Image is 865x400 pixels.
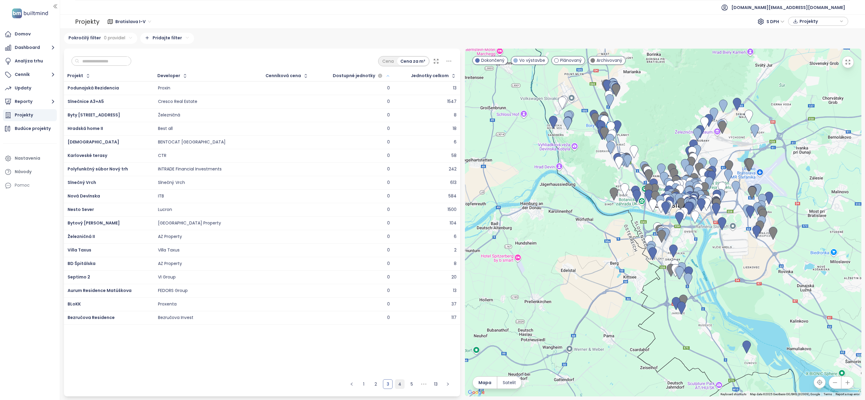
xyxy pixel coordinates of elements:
a: Slnečnice A3+A5 [68,98,104,104]
div: 117 [451,315,457,320]
span: Mapa [478,379,491,386]
span: Archivovaný [596,57,622,64]
div: 0 [387,288,390,293]
div: Cenníková cena [266,74,301,78]
div: Návody [15,168,32,176]
div: Jednotky celkom [411,74,449,78]
li: 1 [359,379,369,389]
div: 0 [387,275,390,280]
div: Železničná [158,113,180,118]
div: CTR [158,153,166,158]
button: left [347,379,357,389]
div: Slnečný Vrch [158,180,185,185]
a: Budúce projekty [3,123,57,135]
div: Pridajte filter [140,33,194,44]
div: Pomoc [15,182,30,189]
img: logo [10,7,50,20]
a: Podunajská Rezidencia [68,85,119,91]
li: Nasledujúca strana [443,379,453,389]
div: 20 [451,275,457,280]
a: 3 [383,380,392,389]
div: AZ Property [158,234,182,239]
span: Vo výstavbe [519,57,545,64]
a: 2 [371,380,380,389]
span: Železničná II [68,233,95,239]
div: 6 [454,140,457,145]
a: Domov [3,28,57,40]
button: right [443,379,453,389]
a: BLoKK [68,301,81,307]
div: 6 [454,234,457,239]
div: 13 [453,288,457,293]
div: 58 [451,153,457,158]
div: INTRADE Financial Investments [158,167,222,172]
li: Predchádzajúca strana [347,379,357,389]
div: 0 [387,207,390,212]
span: Projekty [800,17,838,26]
div: Domov [15,30,31,38]
a: Aurum Residence Matúškova [68,287,132,293]
a: Bezručova Residence [68,314,115,320]
span: Bytový [PERSON_NAME] [68,220,120,226]
div: Pomoc [3,179,57,191]
span: Bratislava I-V [115,17,151,26]
span: Dokončený [481,57,505,64]
a: [DEMOGRAPHIC_DATA] [68,139,119,145]
a: Hradská home II [68,125,103,131]
div: Analýza trhu [15,57,43,65]
div: 0 [387,126,390,131]
div: 0 [387,113,390,118]
span: Byty [STREET_ADDRESS] [68,112,120,118]
a: Septimo 2 [68,274,90,280]
div: 0 [387,86,390,91]
div: Budúce projekty [15,125,51,132]
span: Slnečný Vrch [68,179,96,185]
span: S DPH [766,17,785,26]
div: 0 [387,221,390,226]
div: 8 [454,113,457,118]
li: 13 [431,379,441,389]
div: 0 [387,140,390,145]
li: 5 [407,379,417,389]
div: 1500 [448,207,457,212]
div: Bezručova Invest [158,315,193,320]
span: Nesto Sever [68,206,94,212]
a: Nová Devínska [68,193,100,199]
div: Developer [157,74,180,78]
div: [GEOGRAPHIC_DATA] Property [158,221,221,226]
div: Pokročilý filter [64,33,137,44]
li: Nasledujúcich 5 strán [419,379,429,389]
div: 584 [448,194,457,199]
div: 613 [450,180,457,185]
div: 37 [451,302,457,307]
div: VI Group [158,275,176,280]
span: left [350,382,354,386]
button: Keyboard shortcuts [721,392,746,396]
a: 1 [359,380,368,389]
span: Villa Taxus [68,247,91,253]
div: 13 [453,86,457,91]
div: BENTOCAT [GEOGRAPHIC_DATA] [158,140,226,145]
div: 0 [387,302,390,307]
div: 0 [387,167,390,172]
div: 2 [454,248,457,253]
button: Mapa [473,377,497,389]
a: BD Špitálska [68,260,96,266]
a: Karloveské terasy [68,152,107,158]
div: Cena za m² [397,57,429,65]
span: 0 pravidiel [104,35,125,41]
a: Report a map error [836,392,860,396]
div: 0 [387,315,390,320]
span: [DOMAIN_NAME][EMAIL_ADDRESS][DOMAIN_NAME] [731,0,845,15]
a: 4 [395,380,404,389]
